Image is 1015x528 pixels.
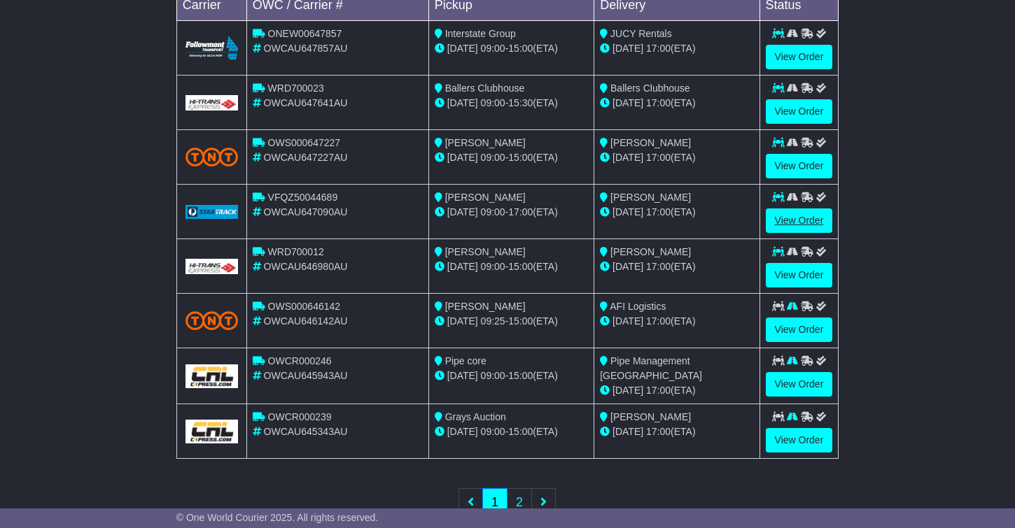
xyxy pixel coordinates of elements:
[600,383,753,398] div: (ETA)
[268,192,338,203] span: VFQZ50044689
[185,148,238,166] img: TNT_Domestic.png
[481,97,505,108] span: 09:00
[646,261,671,272] span: 17:00
[176,512,379,523] span: © One World Courier 2025. All rights reserved.
[766,208,833,233] a: View Order
[612,315,643,327] span: [DATE]
[185,36,238,59] img: Followmont_Transport.png
[600,259,753,274] div: (ETA)
[185,205,238,219] img: GetCarrierServiceLogo
[435,259,588,274] div: - (ETA)
[268,301,341,312] span: OWS000646142
[481,426,505,437] span: 09:00
[610,83,690,94] span: Ballers Clubhouse
[646,43,671,54] span: 17:00
[447,152,478,163] span: [DATE]
[445,192,526,203] span: [PERSON_NAME]
[481,43,505,54] span: 09:00
[264,97,348,108] span: OWCAU647641AU
[508,206,533,217] span: 17:00
[646,385,671,396] span: 17:00
[445,83,525,94] span: Ballers Clubhouse
[600,205,753,220] div: (ETA)
[445,137,526,148] span: [PERSON_NAME]
[600,41,753,56] div: (ETA)
[481,315,505,327] span: 09:25
[435,424,588,439] div: - (ETA)
[610,137,691,148] span: [PERSON_NAME]
[185,420,238,443] img: GetCarrierServiceLogo
[646,152,671,163] span: 17:00
[646,315,671,327] span: 17:00
[481,152,505,163] span: 09:00
[508,152,533,163] span: 15:00
[264,43,348,54] span: OWCAU647857AU
[185,95,238,110] img: GetCarrierServiceLogo
[445,246,526,257] span: [PERSON_NAME]
[268,28,342,39] span: ONEW00647857
[268,411,332,422] span: OWCR000239
[610,28,672,39] span: JUCY Rentals
[766,428,833,452] a: View Order
[612,261,643,272] span: [DATE]
[268,355,332,366] span: OWCR000246
[435,96,588,110] div: - (ETA)
[268,83,324,94] span: WRD700023
[481,370,505,381] span: 09:00
[264,152,348,163] span: OWCAU647227AU
[264,370,348,381] span: OWCAU645943AU
[646,206,671,217] span: 17:00
[185,311,238,330] img: TNT_Domestic.png
[435,369,588,383] div: - (ETA)
[508,426,533,437] span: 15:00
[600,424,753,439] div: (ETA)
[264,315,348,327] span: OWCAU646142AU
[447,426,478,437] span: [DATE]
[264,261,348,272] span: OWCAU646980AU
[447,43,478,54] span: [DATE]
[612,152,643,163] span: [DATE]
[600,150,753,165] div: (ETA)
[268,246,324,257] span: WRD700012
[600,314,753,329] div: (ETA)
[445,301,526,312] span: [PERSON_NAME]
[481,206,505,217] span: 09:00
[508,370,533,381] span: 15:00
[435,150,588,165] div: - (ETA)
[766,45,833,69] a: View Order
[435,205,588,220] div: - (ETA)
[185,259,238,274] img: GetCarrierServiceLogo
[508,261,533,272] span: 15:00
[766,154,833,178] a: View Order
[766,317,833,342] a: View Order
[507,488,532,517] a: 2
[447,206,478,217] span: [DATE]
[600,96,753,110] div: (ETA)
[445,28,516,39] span: Interstate Group
[445,411,506,422] span: Grays Auction
[612,385,643,396] span: [DATE]
[612,206,643,217] span: [DATE]
[612,426,643,437] span: [DATE]
[612,43,643,54] span: [DATE]
[185,364,238,388] img: GetCarrierServiceLogo
[766,99,833,124] a: View Order
[646,97,671,108] span: 17:00
[482,488,507,517] a: 1
[610,301,666,312] span: AFI Logistics
[268,137,341,148] span: OWS000647227
[508,315,533,327] span: 15:00
[447,370,478,381] span: [DATE]
[600,355,702,381] span: Pipe Management [GEOGRAPHIC_DATA]
[508,43,533,54] span: 15:00
[447,97,478,108] span: [DATE]
[264,426,348,437] span: OWCAU645343AU
[646,426,671,437] span: 17:00
[610,246,691,257] span: [PERSON_NAME]
[612,97,643,108] span: [DATE]
[766,263,833,287] a: View Order
[508,97,533,108] span: 15:30
[435,41,588,56] div: - (ETA)
[445,355,486,366] span: Pipe core
[610,411,691,422] span: [PERSON_NAME]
